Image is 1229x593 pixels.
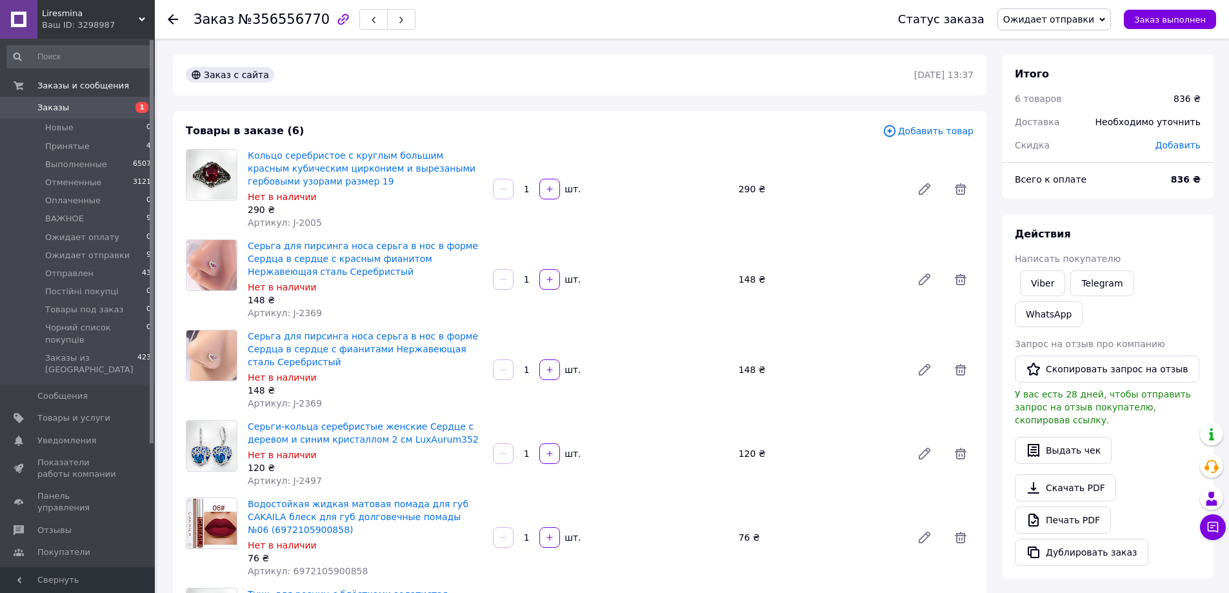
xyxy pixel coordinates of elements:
[1015,254,1121,264] span: Написать покупателю
[1015,301,1083,327] a: WhatsApp
[248,308,322,318] span: Артикул: J-2369
[37,457,119,480] span: Показатели работы компании
[248,217,322,228] span: Артикул: J-2005
[912,525,937,550] a: Редактировать
[912,266,937,292] a: Редактировать
[186,421,237,471] img: Серьги-кольца серебристые женские Сердце с деревом и синим кристаллом 2 см LuxAurum352
[248,150,475,186] a: Кольцо серебристое с круглым большим красным кубическим цирконием и вырезаными гербовыми узорами ...
[45,268,94,279] span: Отправлен
[186,240,237,290] img: Серьга для пирсинга носа серьга в нос в форме Сердца в сердце с красным фианитом Нержавеющая стал...
[37,547,90,558] span: Покупатели
[42,19,155,31] div: Ваш ID: 3298987
[6,45,152,68] input: Поиск
[561,273,582,286] div: шт.
[248,450,317,460] span: Нет в наличии
[135,102,148,113] span: 1
[1015,539,1148,566] button: Дублировать заказ
[248,499,468,535] a: Водостойкая жидкая матовая помада для губ CAKAILA блеск для губ долговечные помады №06 (697210590...
[1171,174,1201,185] b: 836 ₴
[1200,514,1226,540] button: Чат с покупателем
[898,13,984,26] div: Статус заказа
[186,330,237,381] img: Серьга для пирсинга носа серьга в нос в форме Сердца в сердце с фианитами Нержавеющая сталь Сереб...
[248,294,483,307] div: 148 ₴
[1015,339,1165,349] span: Запрос на отзыв про компанию
[37,525,72,536] span: Отзывы
[146,286,151,297] span: 0
[1015,228,1071,240] span: Действия
[1070,270,1134,296] a: Telegram
[45,122,74,134] span: Новые
[248,192,317,202] span: Нет в наличии
[37,490,119,514] span: Панель управления
[146,322,151,345] span: 0
[248,398,322,408] span: Артикул: J-2369
[912,441,937,467] a: Редактировать
[45,232,119,243] span: Ожидает оплату
[248,540,317,550] span: Нет в наличии
[133,159,151,170] span: 6507
[186,67,274,83] div: Заказ с сайта
[948,266,974,292] span: Удалить
[45,177,101,188] span: Отмененные
[561,531,582,544] div: шт.
[45,304,123,316] span: Товары под заказ
[1015,94,1062,104] span: 6 товаров
[1003,14,1094,25] span: Ожидает отправки
[734,270,906,288] div: 148 ₴
[37,102,69,114] span: Заказы
[168,13,178,26] div: Вернуться назад
[186,498,237,548] img: Водостойкая жидкая матовая помада для губ CAKAILA блеск для губ долговечные помады №06 (697210590...
[1015,68,1049,80] span: Итого
[948,525,974,550] span: Удалить
[37,390,88,402] span: Сообщения
[45,250,130,261] span: Ожидает отправки
[912,357,937,383] a: Редактировать
[1015,474,1116,501] a: Скачать PDF
[883,124,974,138] span: Добавить товар
[1015,140,1050,150] span: Скидка
[561,183,582,196] div: шт.
[948,176,974,202] span: Удалить
[1015,356,1199,383] button: Скопировать запрос на отзыв
[45,141,90,152] span: Принятые
[948,357,974,383] span: Удалить
[45,352,137,376] span: Заказы из [GEOGRAPHIC_DATA]
[1174,92,1201,105] div: 836 ₴
[146,141,151,152] span: 4
[1088,108,1208,136] div: Необходимо уточнить
[146,195,151,206] span: 0
[1124,10,1216,29] button: Заказ выполнен
[37,412,110,424] span: Товары и услуги
[146,304,151,316] span: 0
[142,268,151,279] span: 43
[248,331,478,367] a: Серьга для пирсинга носа серьга в нос в форме Сердца в сердце с фианитами Нержавеющая сталь Сереб...
[238,12,330,27] span: №356556770
[45,159,107,170] span: Выполненные
[1015,507,1111,534] a: Печать PDF
[37,435,96,447] span: Уведомления
[146,122,151,134] span: 0
[248,384,483,397] div: 148 ₴
[146,232,151,243] span: 0
[1020,270,1065,296] a: Viber
[42,8,139,19] span: Liresmina
[248,421,479,445] a: Серьги-кольца серебристые женские Сердце с деревом и синим кристаллом 2 см LuxAurum352
[1015,174,1086,185] span: Всего к оплате
[1015,389,1191,425] span: У вас есть 28 дней, чтобы отправить запрос на отзыв покупателю, скопировав ссылку.
[194,12,234,27] span: Заказ
[1155,140,1201,150] span: Добавить
[561,363,582,376] div: шт.
[45,322,146,345] span: Чорний список покупців
[248,241,478,277] a: Серьга для пирсинга носа серьга в нос в форме Сердца в сердце с красным фианитом Нержавеющая стал...
[248,203,483,216] div: 290 ₴
[133,177,151,188] span: 3121
[137,352,151,376] span: 423
[1015,437,1112,464] button: Выдать чек
[37,80,129,92] span: Заказы и сообщения
[734,361,906,379] div: 148 ₴
[248,461,483,474] div: 120 ₴
[912,176,937,202] a: Редактировать
[948,441,974,467] span: Удалить
[1015,117,1059,127] span: Доставка
[734,445,906,463] div: 120 ₴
